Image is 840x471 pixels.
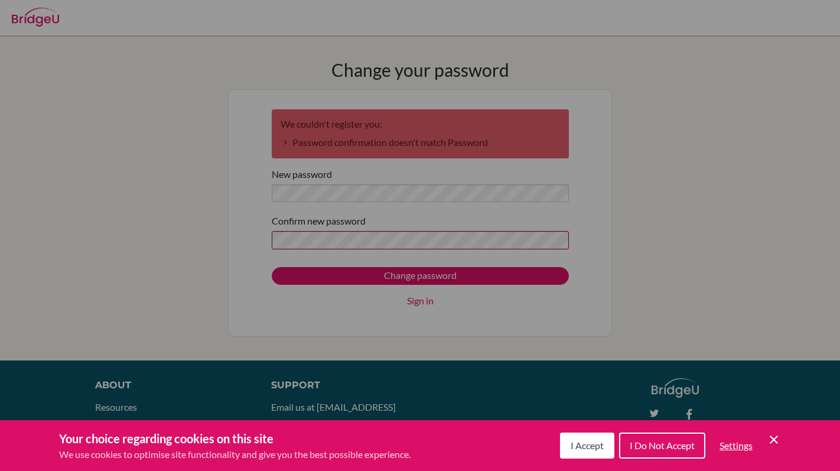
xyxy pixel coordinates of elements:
span: I Accept [571,440,604,451]
button: Settings [710,434,762,457]
span: I Do Not Accept [630,440,695,451]
button: Save and close [767,433,781,447]
button: I Do Not Accept [619,433,705,459]
p: We use cookies to optimise site functionality and give you the best possible experience. [59,447,411,462]
button: I Accept [560,433,614,459]
h3: Your choice regarding cookies on this site [59,430,411,447]
span: Settings [719,440,753,451]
